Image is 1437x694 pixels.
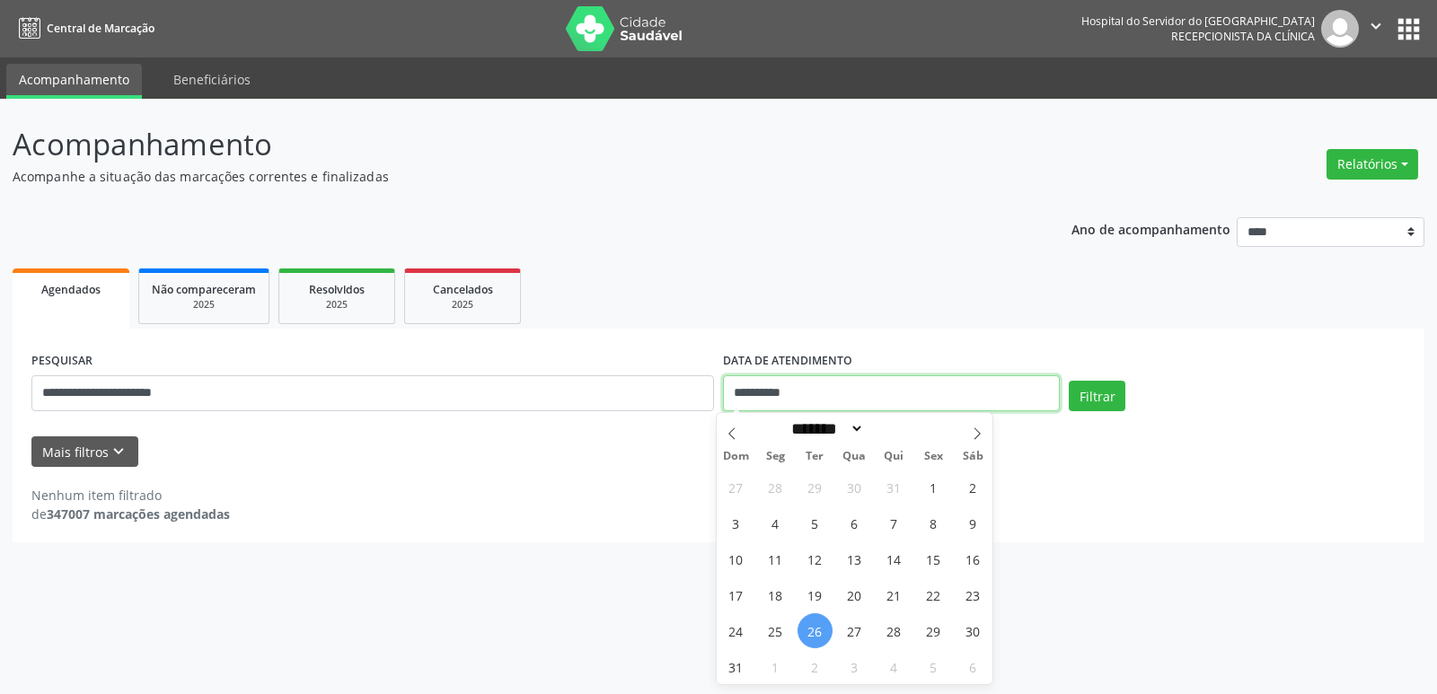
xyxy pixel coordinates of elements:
span: Agosto 5, 2025 [798,505,833,540]
span: Agosto 24, 2025 [718,613,754,648]
span: Agosto 26, 2025 [798,613,833,648]
button: Filtrar [1069,381,1125,411]
span: Agosto 7, 2025 [877,505,912,540]
span: Agosto 12, 2025 [798,541,833,576]
span: Agosto 30, 2025 [956,613,991,648]
span: Resolvidos [309,282,365,297]
span: Agosto 2, 2025 [956,470,991,505]
span: Agosto 14, 2025 [877,541,912,576]
span: Agosto 25, 2025 [758,613,793,648]
a: Acompanhamento [6,64,142,99]
span: Agosto 22, 2025 [916,577,951,612]
span: Recepcionista da clínica [1171,29,1315,44]
a: Central de Marcação [13,13,154,43]
i: keyboard_arrow_down [109,442,128,461]
button:  [1359,10,1393,48]
span: Não compareceram [152,282,256,297]
span: Setembro 4, 2025 [877,649,912,684]
div: de [31,505,230,523]
span: Agendados [41,282,101,297]
span: Agosto 3, 2025 [718,505,754,540]
a: Beneficiários [161,64,263,95]
span: Agosto 13, 2025 [837,541,872,576]
span: Agosto 11, 2025 [758,541,793,576]
span: Agosto 20, 2025 [837,577,872,612]
span: Agosto 15, 2025 [916,541,951,576]
span: Setembro 2, 2025 [798,649,833,684]
div: 2025 [292,298,382,312]
div: 2025 [418,298,507,312]
strong: 347007 marcações agendadas [47,505,230,523]
span: Agosto 1, 2025 [916,470,951,505]
span: Qui [874,451,913,462]
i:  [1366,16,1386,36]
span: Setembro 1, 2025 [758,649,793,684]
img: img [1321,10,1359,48]
p: Acompanhe a situação das marcações correntes e finalizadas [13,167,1001,186]
span: Julho 28, 2025 [758,470,793,505]
label: DATA DE ATENDIMENTO [723,347,852,375]
span: Julho 31, 2025 [877,470,912,505]
span: Cancelados [433,282,493,297]
span: Central de Marcação [47,21,154,36]
div: Hospital do Servidor do [GEOGRAPHIC_DATA] [1081,13,1315,29]
span: Seg [755,451,795,462]
div: Nenhum item filtrado [31,486,230,505]
span: Sex [913,451,953,462]
span: Agosto 10, 2025 [718,541,754,576]
span: Agosto 19, 2025 [798,577,833,612]
p: Acompanhamento [13,122,1001,167]
button: Relatórios [1327,149,1418,180]
span: Agosto 6, 2025 [837,505,872,540]
button: Mais filtroskeyboard_arrow_down [31,436,138,468]
span: Setembro 6, 2025 [956,649,991,684]
span: Agosto 8, 2025 [916,505,951,540]
span: Ter [795,451,834,462]
span: Julho 29, 2025 [798,470,833,505]
span: Agosto 21, 2025 [877,577,912,612]
div: 2025 [152,298,256,312]
span: Agosto 16, 2025 [956,541,991,576]
span: Setembro 3, 2025 [837,649,872,684]
span: Setembro 5, 2025 [916,649,951,684]
span: Qua [834,451,874,462]
select: Month [786,419,865,438]
span: Agosto 17, 2025 [718,577,754,612]
input: Year [864,419,923,438]
span: Agosto 4, 2025 [758,505,793,540]
span: Agosto 9, 2025 [956,505,991,540]
p: Ano de acompanhamento [1071,217,1230,240]
span: Agosto 18, 2025 [758,577,793,612]
span: Agosto 29, 2025 [916,613,951,648]
span: Agosto 23, 2025 [956,577,991,612]
span: Sáb [953,451,992,462]
span: Julho 27, 2025 [718,470,754,505]
button: apps [1393,13,1424,45]
label: PESQUISAR [31,347,93,375]
span: Julho 30, 2025 [837,470,872,505]
span: Agosto 27, 2025 [837,613,872,648]
span: Agosto 31, 2025 [718,649,754,684]
span: Agosto 28, 2025 [877,613,912,648]
span: Dom [717,451,756,462]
